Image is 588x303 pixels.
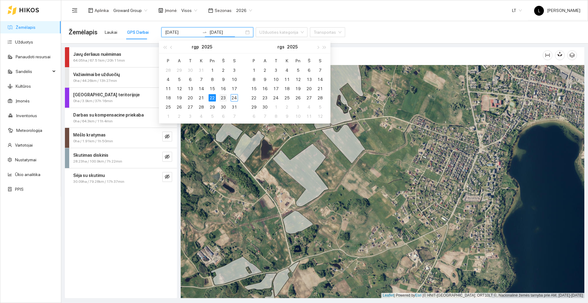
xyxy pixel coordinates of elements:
td: 2025-08-13 [185,84,196,93]
td: 2025-08-10 [229,75,240,84]
td: 2025-09-30 [259,102,270,112]
td: 2025-07-30 [185,66,196,75]
div: 9 [283,113,291,120]
td: 2025-10-05 [315,102,326,112]
div: 5 [209,113,216,120]
th: P [248,56,259,66]
button: 2025 [202,41,212,53]
td: 2025-09-09 [259,75,270,84]
td: 2025-09-19 [292,84,303,93]
td: 2025-10-03 [292,102,303,112]
div: 12 [316,113,324,120]
div: 9 [220,76,227,83]
div: 30 [187,67,194,74]
button: rgp [192,41,199,53]
div: 3 [187,113,194,120]
strong: Sėja su skutimu [73,173,105,178]
th: A [259,56,270,66]
div: 5 [175,76,183,83]
div: 8 [250,76,258,83]
div: 19 [175,94,183,102]
td: 2025-09-02 [174,112,185,121]
span: calendar [208,8,213,13]
strong: Darbas su kompensacine priekaba [73,113,144,117]
div: 18 [164,94,172,102]
div: 28 [164,67,172,74]
span: 0ha / 1.91km / 1h 50min [73,138,113,144]
td: 2025-09-03 [185,112,196,121]
td: 2025-07-29 [174,66,185,75]
span: | [423,293,424,297]
div: 15 [209,85,216,92]
td: 2025-09-16 [259,84,270,93]
span: Groward Group [113,6,147,15]
span: eye-invisible [165,174,170,180]
th: P [163,56,174,66]
td: 2025-09-06 [218,112,229,121]
td: 2025-08-02 [218,66,229,75]
td: 2025-08-26 [174,102,185,112]
td: 2025-08-29 [207,102,218,112]
td: 2025-09-17 [270,84,281,93]
td: 2025-10-07 [259,112,270,121]
td: 2025-09-01 [163,112,174,121]
div: 1 [209,67,216,74]
span: column-width [543,53,552,58]
td: 2025-09-26 [292,93,303,102]
div: 23 [220,94,227,102]
td: 2025-08-27 [185,102,196,112]
th: Š [303,56,315,66]
div: 3 [294,103,302,111]
div: 15 [250,85,258,92]
div: 17 [231,85,238,92]
div: 1 [164,113,172,120]
a: Meteorologija [16,128,42,133]
th: S [229,56,240,66]
input: Pabaigos data [209,29,244,36]
td: 2025-08-03 [229,66,240,75]
td: 2025-08-01 [207,66,218,75]
div: Mėšlo kratymas0ha / 1.91km / 1h 50mineye-invisible [65,128,177,148]
td: 2025-10-10 [292,112,303,121]
td: 2025-09-28 [315,93,326,102]
td: 2025-07-31 [196,66,207,75]
div: 13 [187,85,194,92]
span: 0ha / 64.3km / 11h 4min [73,118,113,124]
th: T [270,56,281,66]
a: Inventorius [16,113,37,118]
div: 12 [175,85,183,92]
div: Sėja su skutimu30.09ha / 79.28km / 17h 37mineye-invisible [65,168,177,188]
a: Ūkio analitika [15,172,40,177]
div: 9 [261,76,269,83]
span: to [202,30,207,35]
div: 2 [220,67,227,74]
span: shop [158,8,163,13]
div: 11 [283,76,291,83]
span: menu-fold [72,8,77,13]
div: 11 [164,85,172,92]
div: 21 [316,85,324,92]
td: 2025-08-17 [229,84,240,93]
td: 2025-08-25 [163,102,174,112]
span: 0ha / 3.9km / 37h 16min [73,98,113,104]
a: Vartotojai [15,143,33,148]
td: 2025-08-06 [185,75,196,84]
strong: Važiavimai be užduočių [73,72,120,77]
td: 2025-09-27 [303,93,315,102]
a: Esri [415,293,422,297]
td: 2025-09-06 [303,66,315,75]
div: Žemėlapis [188,46,543,64]
div: 24 [272,94,280,102]
td: 2025-08-09 [218,75,229,84]
div: 10 [294,113,302,120]
td: 2025-09-13 [303,75,315,84]
button: column-width [543,50,552,60]
td: 2025-09-21 [315,84,326,93]
td: 2025-08-28 [196,102,207,112]
span: 2026 [236,6,252,15]
span: L [538,6,540,16]
td: 2025-10-11 [303,112,315,121]
a: Leaflet [383,293,394,297]
div: 14 [316,76,324,83]
td: 2025-09-05 [292,66,303,75]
